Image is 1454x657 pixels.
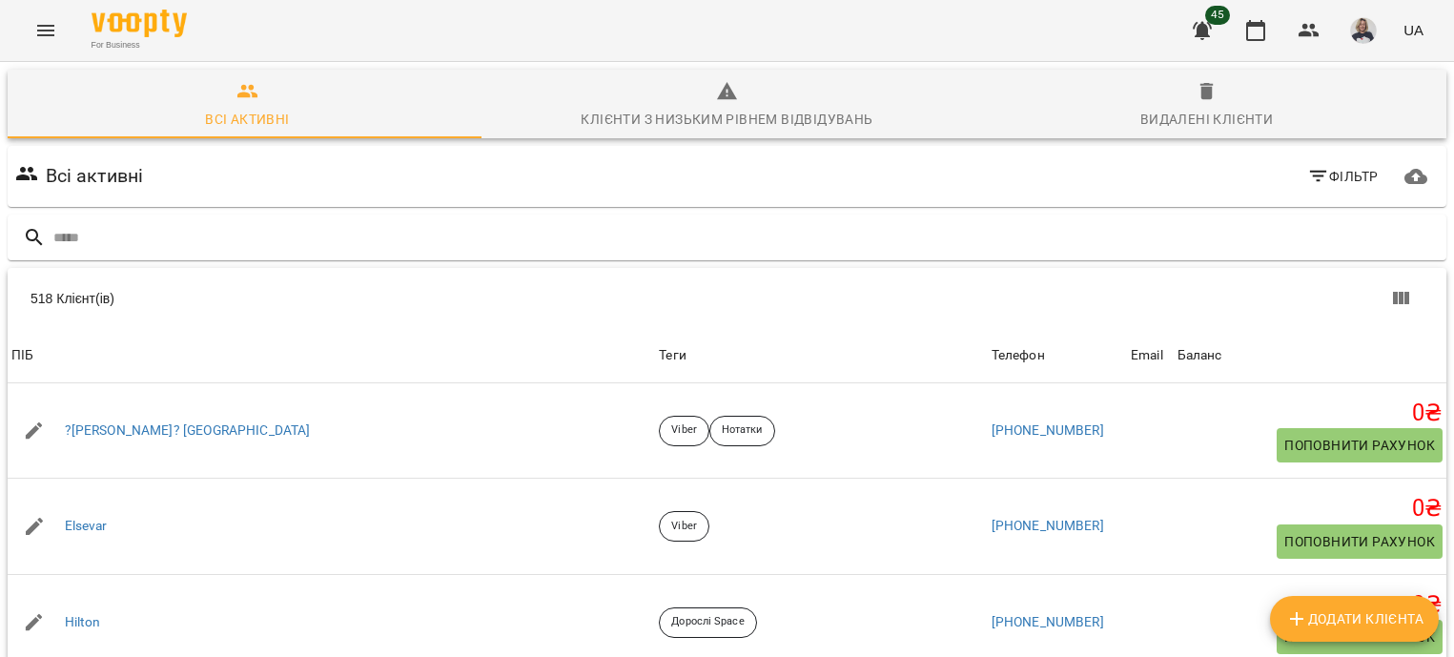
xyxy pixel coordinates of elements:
[1307,165,1379,188] span: Фільтр
[992,344,1045,367] div: Телефон
[1178,344,1222,367] div: Sort
[659,511,709,542] div: Viber
[65,517,108,536] a: Elsevar
[1277,428,1443,462] button: Поповнити рахунок
[992,518,1104,533] a: [PHONE_NUMBER]
[1178,590,1443,620] h5: 0 ₴
[1284,530,1435,553] span: Поповнити рахунок
[1396,12,1431,48] button: UA
[659,416,709,446] div: Viber
[1285,607,1423,630] span: Додати клієнта
[11,344,33,367] div: Sort
[23,8,69,53] button: Menu
[992,344,1123,367] span: Телефон
[1131,344,1163,367] div: Email
[11,344,33,367] div: ПІБ
[8,268,1446,329] div: Table Toolbar
[92,10,187,37] img: Voopty Logo
[671,614,744,630] p: Дорослі Space
[1178,344,1443,367] span: Баланс
[65,421,311,441] a: ?[PERSON_NAME]? [GEOGRAPHIC_DATA]
[1378,276,1423,321] button: Показати колонки
[11,344,651,367] span: ПІБ
[92,39,187,51] span: For Business
[31,289,747,308] div: 518 Клієнт(ів)
[1178,399,1443,428] h5: 0 ₴
[1205,6,1230,25] span: 45
[46,161,144,191] h6: Всі активні
[1277,620,1443,654] button: Поповнити рахунок
[65,613,101,632] a: Hilton
[659,344,983,367] div: Теги
[1178,344,1222,367] div: Баланс
[1178,494,1443,524] h5: 0 ₴
[671,422,697,439] p: Viber
[1277,524,1443,559] button: Поповнити рахунок
[992,614,1104,629] a: [PHONE_NUMBER]
[659,607,756,638] div: Дорослі Space
[1350,17,1377,44] img: 60ff81f660890b5dd62a0e88b2ac9d82.jpg
[671,519,697,535] p: Viber
[1270,596,1439,642] button: Додати клієнта
[1131,344,1169,367] span: Email
[992,344,1045,367] div: Sort
[581,108,872,131] div: Клієнти з низьким рівнем відвідувань
[722,422,763,439] p: Нотатки
[1131,344,1163,367] div: Sort
[709,416,775,446] div: Нотатки
[205,108,289,131] div: Всі активні
[1403,20,1423,40] span: UA
[1300,159,1386,194] button: Фільтр
[1284,434,1435,457] span: Поповнити рахунок
[1140,108,1273,131] div: Видалені клієнти
[992,422,1104,438] a: [PHONE_NUMBER]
